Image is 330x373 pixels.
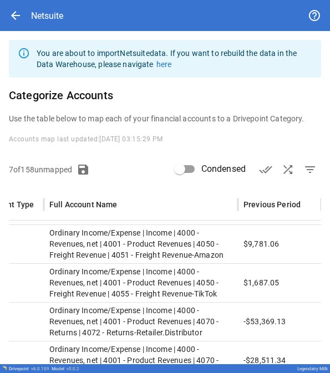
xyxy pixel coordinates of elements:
div: Model [52,366,79,371]
button: Verify Accounts [255,159,277,181]
span: v 6.0.109 [31,366,49,371]
div: Legendairy Milk [297,366,328,371]
span: arrow_back [9,9,22,22]
span: filter_list [303,163,317,176]
p: Use the table below to map each of your financial accounts to a Drivepoint Category. [9,113,321,124]
p: Ordinary Income/Expense | Income | 4000 - Revenues, net | 4001 - Product Revenues | 4050 - Freigh... [49,266,232,299]
p: $1,687.05 [243,277,279,288]
p: 7 of 158 unmapped [9,164,72,175]
div: Netsuite [31,11,63,21]
span: Condensed [201,162,246,176]
img: Drivepoint [2,366,7,370]
span: shuffle [281,163,295,176]
p: Ordinary Income/Expense | Income | 4000 - Revenues, net | 4001 - Product Revenues | 4070 - Return... [49,305,232,338]
p: Ordinary Income/Expense | Income | 4000 - Revenues, net | 4001 - Product Revenues | 4050 - Freigh... [49,227,232,260]
a: here [156,60,172,69]
p: -$53,369.13 [243,316,286,327]
p: -$28,511.34 [243,355,286,366]
div: Drivepoint [9,366,49,371]
button: AI Auto-Map Accounts [277,159,299,181]
div: You are about to import Netsuite data. If you want to rebuild the data in the Data Warehouse, ple... [37,43,312,74]
span: v 5.0.2 [67,366,79,371]
button: Show Unmapped Accounts Only [299,159,321,181]
span: Accounts map last updated: [DATE] 03:15:29 PM [9,135,163,143]
h6: Categorize Accounts [9,86,321,104]
span: done_all [259,163,272,176]
div: Full Account Name [49,200,118,209]
div: Previous Period [243,200,301,209]
p: $9,781.06 [243,238,279,249]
